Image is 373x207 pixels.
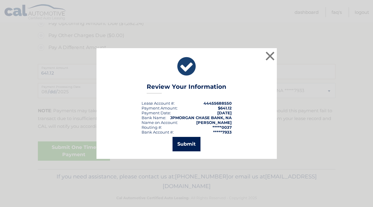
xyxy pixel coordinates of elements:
button: × [264,50,276,62]
div: : [142,110,171,115]
strong: JPMORGAN CHASE BANK, NA [170,115,232,120]
div: Routing #: [142,125,162,130]
button: Submit [173,137,200,151]
div: Payment Amount: [142,106,178,110]
div: Lease Account #: [142,101,175,106]
div: Bank Account #: [142,130,174,134]
strong: 44455688550 [203,101,232,106]
h3: Review Your Information [147,83,226,94]
span: [DATE] [217,110,232,115]
span: $641.12 [218,106,232,110]
div: Name on Account: [142,120,178,125]
div: Bank Name: [142,115,166,120]
strong: [PERSON_NAME] [196,120,232,125]
span: Payment Date [142,110,170,115]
